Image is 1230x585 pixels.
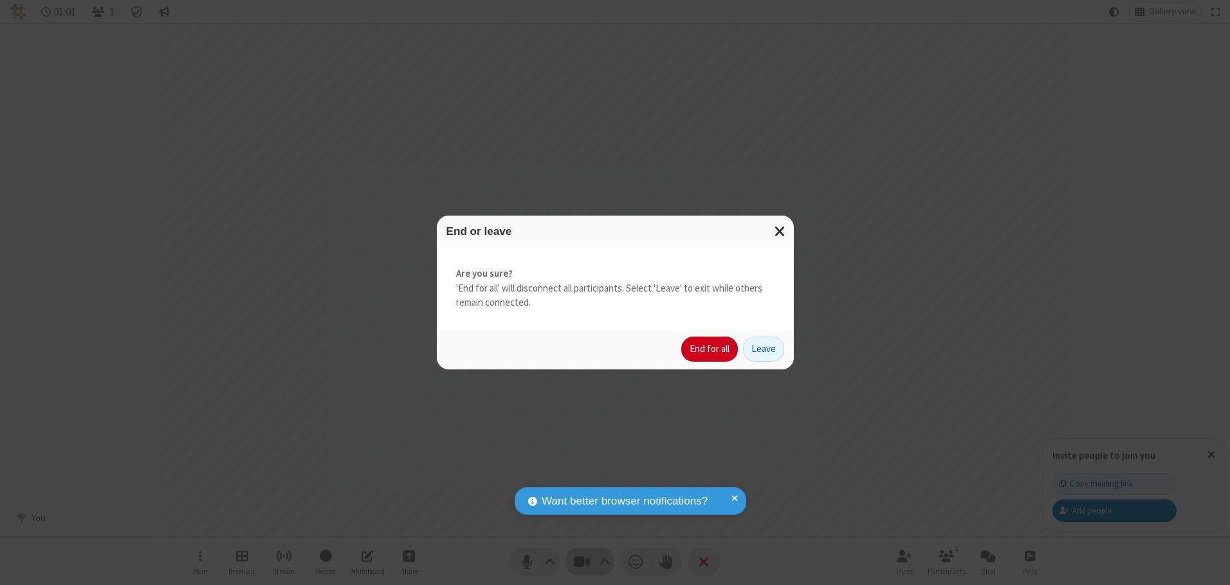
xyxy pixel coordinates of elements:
div: 'End for all' will disconnect all participants. Select 'Leave' to exit while others remain connec... [437,247,794,330]
h3: End or leave [446,225,784,237]
button: End for all [681,337,738,362]
button: Close modal [767,216,794,247]
span: Want better browser notifications? [542,493,708,510]
strong: Are you sure? [456,266,775,281]
button: Leave [743,337,784,362]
